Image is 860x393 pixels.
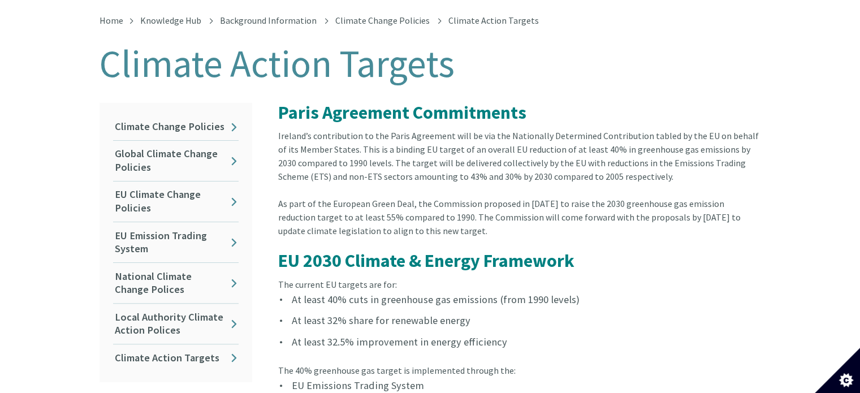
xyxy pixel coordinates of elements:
div: Ireland’s contribution to the Paris Agreement will be via the Nationally Determined Contribution ... [278,129,761,197]
li: At least 40% cuts in greenhouse gas emissions (from 1990 levels) [278,291,761,308]
a: Background Information [220,15,317,26]
a: EU Emission Trading System [113,222,239,262]
div: The current EU targets are for: [278,278,761,291]
li: At least 32.5% improvement in energy efficiency [278,334,761,350]
a: Home [100,15,123,26]
li: At least 32% share for renewable energy [278,312,761,329]
span: Paris Agreement Commitments [278,101,526,124]
span: Climate Action Targets [448,15,539,26]
h1: Climate Action Targets [100,43,761,85]
div: As part of the European Green Deal, the Commission proposed in [DATE] to raise the 2030 greenhous... [278,197,761,251]
a: Climate Change Policies [113,114,239,140]
a: National Climate Change Polices [113,263,239,303]
div: The 40% greenhouse gas target is implemented through the: [278,364,761,377]
a: Local Authority Climate Action Polices [113,304,239,344]
a: EU Climate Change Policies [113,182,239,222]
a: Knowledge Hub [140,15,201,26]
a: Climate Action Targets [113,344,239,371]
a: Global Climate Change Policies [113,141,239,181]
span: EU 2030 Climate & Energy Framework [278,249,574,272]
button: Set cookie preferences [815,348,860,393]
a: Climate Change Policies [335,15,430,26]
